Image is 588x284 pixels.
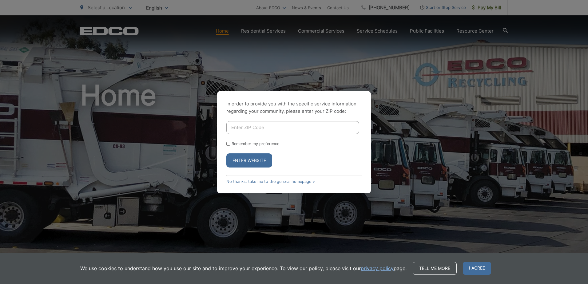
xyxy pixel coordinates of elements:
label: Remember my preference [232,141,279,146]
a: Tell me more [413,262,457,275]
a: No thanks, take me to the general homepage > [226,179,315,184]
span: I agree [463,262,491,275]
a: privacy policy [361,265,394,272]
p: In order to provide you with the specific service information regarding your community, please en... [226,100,362,115]
button: Enter Website [226,153,272,168]
input: Enter ZIP Code [226,121,359,134]
p: We use cookies to understand how you use our site and to improve your experience. To view our pol... [80,265,407,272]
